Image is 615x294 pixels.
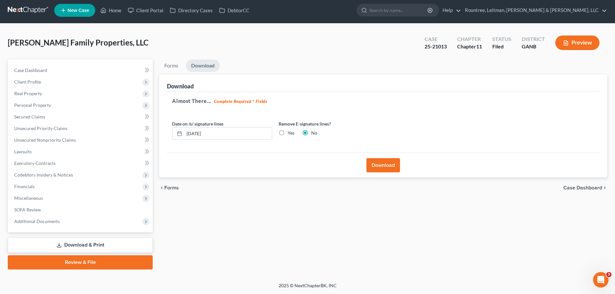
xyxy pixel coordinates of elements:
a: Case Dashboard [9,65,153,76]
span: Executory Contracts [14,160,56,166]
i: chevron_right [602,185,607,190]
div: Download [167,82,194,90]
span: Financials [14,184,35,189]
a: Unsecured Nonpriority Claims [9,134,153,146]
div: 25-21013 [425,43,447,50]
a: Unsecured Priority Claims [9,123,153,134]
a: Directory Cases [167,5,216,16]
div: Status [492,35,511,43]
a: Executory Contracts [9,157,153,169]
div: Chapter [457,43,482,50]
span: Codebtors Insiders & Notices [14,172,73,177]
button: Preview [555,35,600,50]
span: Unsecured Nonpriority Claims [14,137,76,143]
span: Unsecured Priority Claims [14,126,67,131]
a: Home [97,5,125,16]
span: Case Dashboard [563,185,602,190]
a: Client Portal [125,5,167,16]
span: Additional Documents [14,218,60,224]
label: Date on /s/ signature lines [172,120,223,127]
iframe: Intercom live chat [593,272,609,288]
span: Lawsuits [14,149,32,154]
a: Download & Print [8,238,153,253]
label: Yes [288,130,294,136]
label: Remove E-signature lines? [279,120,379,127]
div: Case [425,35,447,43]
span: [PERSON_NAME] Family Properties, LLC [8,38,149,47]
span: Client Profile [14,79,41,85]
div: Chapter [457,35,482,43]
a: DebtorCC [216,5,252,16]
a: Lawsuits [9,146,153,157]
a: Case Dashboard chevron_right [563,185,607,190]
button: Download [366,158,400,172]
div: District [522,35,545,43]
button: chevron_left Forms [159,185,188,190]
span: New Case [67,8,89,13]
input: Search by name... [369,4,428,16]
span: 3 [606,272,611,277]
a: Secured Claims [9,111,153,123]
div: 2025 © NextChapterBK, INC [124,282,492,294]
span: 11 [476,43,482,49]
span: Personal Property [14,102,51,108]
a: Forms [159,59,183,72]
span: Real Property [14,91,42,96]
a: Download [186,59,220,72]
strong: Complete Required * Fields [214,99,267,104]
span: Miscellaneous [14,195,43,201]
span: Secured Claims [14,114,45,119]
input: MM/DD/YYYY [184,127,272,140]
a: Rountree, Leitman, [PERSON_NAME] & [PERSON_NAME], LLC [462,5,607,16]
a: SOFA Review [9,204,153,216]
span: Forms [164,185,179,190]
span: Case Dashboard [14,67,47,73]
i: chevron_left [159,185,164,190]
span: SOFA Review [14,207,41,212]
h5: Almost There... [172,97,594,105]
label: No [311,130,317,136]
a: Help [439,5,461,16]
div: GANB [522,43,545,50]
div: Filed [492,43,511,50]
a: Review & File [8,255,153,269]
